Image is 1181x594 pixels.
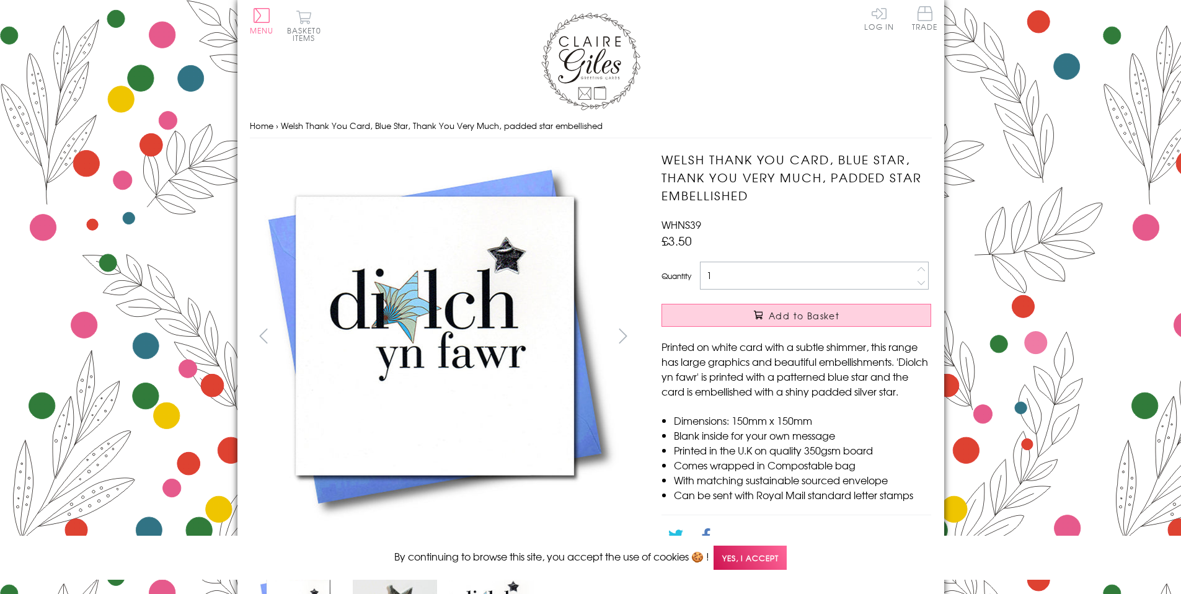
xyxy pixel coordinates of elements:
[661,304,931,327] button: Add to Basket
[661,217,701,232] span: WHNS39
[674,413,931,428] li: Dimensions: 150mm x 150mm
[276,120,278,131] span: ›
[293,25,321,43] span: 0 items
[250,120,273,131] a: Home
[250,25,274,36] span: Menu
[250,113,932,139] nav: breadcrumbs
[250,151,622,523] img: Welsh Thank You Card, Blue Star, Thank You Very Much, padded star embellished
[250,8,274,34] button: Menu
[541,12,640,110] img: Claire Giles Greetings Cards
[609,322,637,350] button: next
[661,339,931,399] p: Printed on white card with a subtle shimmer, this range has large graphics and beautiful embellis...
[674,428,931,443] li: Blank inside for your own message
[714,546,787,570] span: Yes, I accept
[661,232,692,249] span: £3.50
[912,6,938,33] a: Trade
[674,458,931,472] li: Comes wrapped in Compostable bag
[250,322,278,350] button: prev
[674,487,931,502] li: Can be sent with Royal Mail standard letter stamps
[674,443,931,458] li: Printed in the U.K on quality 350gsm board
[674,472,931,487] li: With matching sustainable sourced envelope
[864,6,894,30] a: Log In
[281,120,603,131] span: Welsh Thank You Card, Blue Star, Thank You Very Much, padded star embellished
[912,6,938,30] span: Trade
[661,270,691,281] label: Quantity
[661,151,931,204] h1: Welsh Thank You Card, Blue Star, Thank You Very Much, padded star embellished
[287,10,321,42] button: Basket0 items
[769,309,839,322] span: Add to Basket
